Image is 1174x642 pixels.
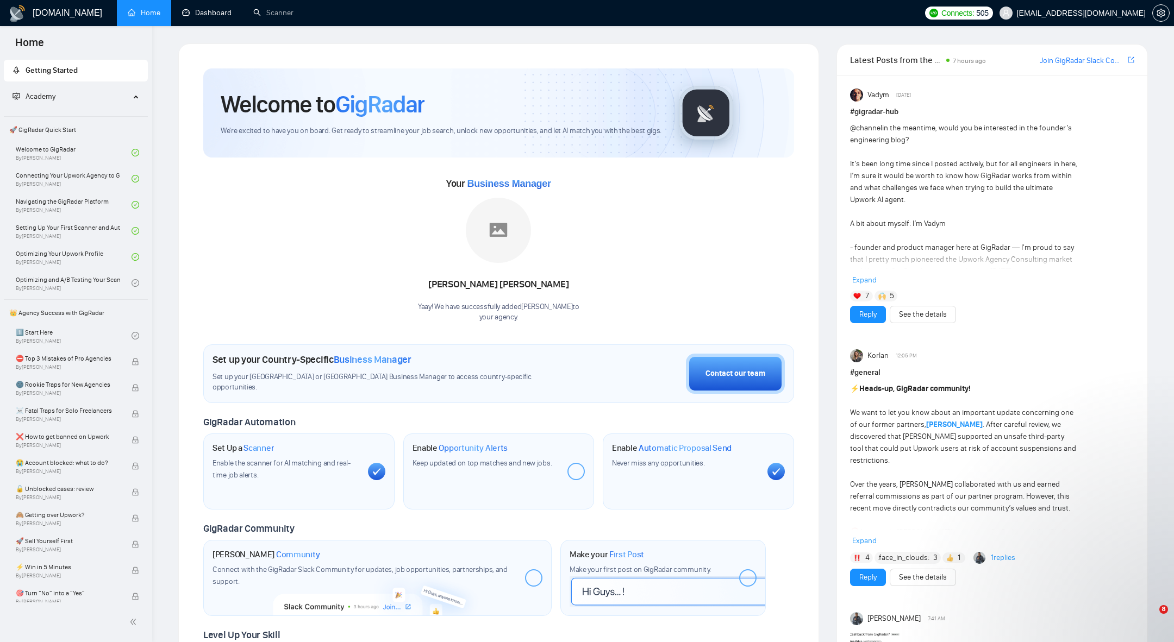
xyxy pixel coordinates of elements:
[850,123,882,133] span: @channel
[877,552,929,564] span: :face_in_clouds:
[1152,4,1170,22] button: setting
[5,119,147,141] span: 🚀 GigRadar Quick Start
[213,354,411,366] h1: Set up your Country-Specific
[446,178,551,190] span: Your
[132,567,139,574] span: lock
[16,416,120,423] span: By [PERSON_NAME]
[850,384,859,393] span: ⚡
[132,488,139,496] span: lock
[865,552,870,563] span: 4
[958,552,960,563] span: 1
[213,443,274,454] h1: Set Up a
[129,616,140,627] span: double-left
[413,443,508,454] h1: Enable
[16,193,132,217] a: Navigating the GigRadar PlatformBy[PERSON_NAME]
[16,536,120,546] span: 🚀 Sell Yourself First
[850,569,886,586] button: Reply
[132,253,139,261] span: check-circle
[132,358,139,366] span: lock
[213,458,351,480] span: Enable the scanner for AI matching and real-time job alerts.
[16,324,132,348] a: 1️⃣ Start HereBy[PERSON_NAME]
[859,571,877,583] a: Reply
[273,565,482,615] img: slackcommunity-bg.png
[859,309,877,320] a: Reply
[132,436,139,444] span: lock
[243,443,274,454] span: Scanner
[16,457,120,468] span: 😭 Account blocked: what to do?
[213,372,556,393] span: Set up your [GEOGRAPHIC_DATA] or [GEOGRAPHIC_DATA] Business Manager to access country-specific op...
[929,9,938,17] img: upwork-logo.png
[16,390,120,396] span: By [PERSON_NAME]
[335,90,424,119] span: GigRadar
[850,367,1134,379] h1: # general
[867,350,889,362] span: Korlan
[418,302,579,323] div: Yaay! We have successfully added [PERSON_NAME] to
[413,458,552,468] span: Keep updated on top matches and new jobs.
[132,227,139,235] span: check-circle
[1128,55,1134,65] a: export
[467,178,551,189] span: Business Manager
[9,5,26,22] img: logo
[890,306,956,323] button: See the details
[26,92,55,101] span: Academy
[7,35,53,58] span: Home
[132,462,139,470] span: lock
[899,571,947,583] a: See the details
[16,520,120,527] span: By [PERSON_NAME]
[850,106,1134,118] h1: # gigradar-hub
[16,219,132,243] a: Setting Up Your First Scanner and Auto-BidderBy[PERSON_NAME]
[203,416,295,428] span: GigRadar Automation
[850,306,886,323] button: Reply
[609,549,644,560] span: First Post
[1137,605,1163,631] iframe: Intercom live chat
[4,60,148,81] li: Getting Started
[612,443,732,454] h1: Enable
[439,443,508,454] span: Opportunity Alerts
[132,279,139,287] span: check-circle
[896,351,917,361] span: 12:05 PM
[16,509,120,520] span: 🙈 Getting over Upwork?
[570,549,644,560] h1: Make your
[639,443,732,454] span: Automatic Proposal Send
[853,554,861,562] img: ‼️
[16,245,132,269] a: Optimizing Your Upwork ProfileBy[PERSON_NAME]
[16,572,120,579] span: By [PERSON_NAME]
[418,275,579,294] div: [PERSON_NAME] [PERSON_NAME]
[128,8,160,17] a: homeHome
[5,302,147,324] span: 👑 Agency Success with GigRadar
[182,8,232,17] a: dashboardDashboard
[132,593,139,600] span: lock
[1128,55,1134,64] span: export
[976,7,988,19] span: 505
[705,368,765,380] div: Contact our team
[850,122,1078,397] div: in the meantime, would you be interested in the founder’s engineering blog? It’s been long time s...
[16,364,120,370] span: By [PERSON_NAME]
[928,614,945,624] span: 7:41 AM
[16,468,120,475] span: By [PERSON_NAME]
[850,612,863,625] img: Myroslav Koval
[276,549,320,560] span: Community
[899,309,947,320] a: See the details
[890,569,956,586] button: See the details
[926,420,983,429] a: [PERSON_NAME]
[859,384,971,393] strong: Heads-up, GigRadar community!
[1159,605,1168,614] span: 8
[16,167,132,191] a: Connecting Your Upwork Agency to GigRadarBy[PERSON_NAME]
[953,57,986,65] span: 7 hours ago
[850,53,943,67] span: Latest Posts from the GigRadar Community
[16,405,120,416] span: ☠️ Fatal Traps for Solo Freelancers
[852,536,877,545] span: Expand
[334,354,411,366] span: Business Manager
[946,554,954,562] img: 👍
[132,384,139,392] span: lock
[1153,9,1169,17] span: setting
[132,201,139,209] span: check-circle
[570,565,711,574] span: Make your first post on GigRadar community.
[16,379,120,390] span: 🌚 Rookie Traps for New Agencies
[16,431,120,442] span: ❌ How to get banned on Upwork
[686,354,785,394] button: Contact our team
[16,546,120,553] span: By [PERSON_NAME]
[253,8,293,17] a: searchScanner
[896,90,911,100] span: [DATE]
[16,271,132,295] a: Optimizing and A/B Testing Your Scanner for Better ResultsBy[PERSON_NAME]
